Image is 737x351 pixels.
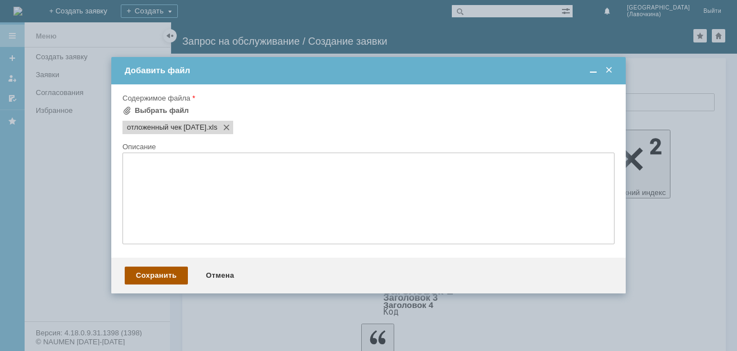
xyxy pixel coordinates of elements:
[4,4,163,22] div: Добрый день.Прошу удалить отложенный чек во вложении.
[122,143,612,150] div: Описание
[125,65,615,75] div: Добавить файл
[122,94,612,102] div: Содержимое файла
[206,123,218,132] span: отложенный чек 29.08.25.xls
[127,123,206,132] span: отложенный чек 29.08.25.xls
[603,65,615,75] span: Закрыть
[135,106,189,115] div: Выбрать файл
[588,65,599,75] span: Свернуть (Ctrl + M)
